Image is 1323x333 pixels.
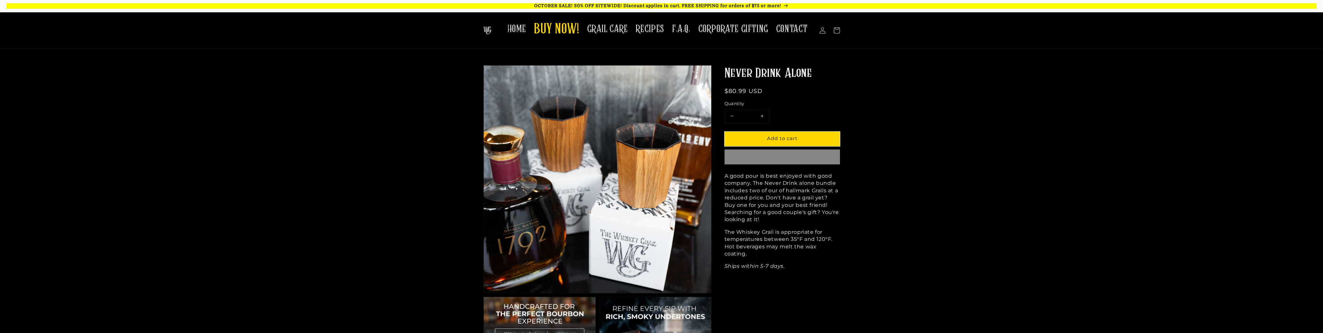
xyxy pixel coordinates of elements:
p: A good pour is best enjoyed with good company. The Never Drink alone bundle includes two of our o... [725,172,840,223]
p: OCTOBER SALE! 30% OFF SITEWIDE! Discount applies in cart. FREE SHIPPING for orders of $75 or more! [6,3,1317,9]
a: CORPORATE GIFTING [694,19,772,39]
a: GRAIL CARE [583,19,632,39]
a: BUY NOW! [530,17,583,42]
img: Never Drink Alone Whiskey Grail bundle [484,65,711,293]
h1: Never Drink Alone [725,65,840,82]
span: HOME [507,23,526,35]
a: F.A.Q. [668,19,694,39]
span: F.A.Q. [672,23,691,35]
span: CORPORATE GIFTING [698,23,768,35]
a: CONTACT [772,19,812,39]
span: CONTACT [776,23,808,35]
label: Quantity [725,101,840,107]
img: The Whiskey Grail [483,27,491,34]
span: BUY NOW! [534,21,579,39]
span: GRAIL CARE [587,23,628,35]
button: Add to cart [725,132,840,146]
span: $80.99 USD [725,88,763,95]
em: Ships within 5-7 days. [725,263,785,269]
span: Add to cart [767,135,797,141]
span: RECIPES [636,23,664,35]
a: HOME [503,19,530,39]
a: RECIPES [632,19,668,39]
span: The Whiskey Grail is appropriate for temperatures between 35°F and 120°F. Hot beverages may melt ... [725,229,833,257]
